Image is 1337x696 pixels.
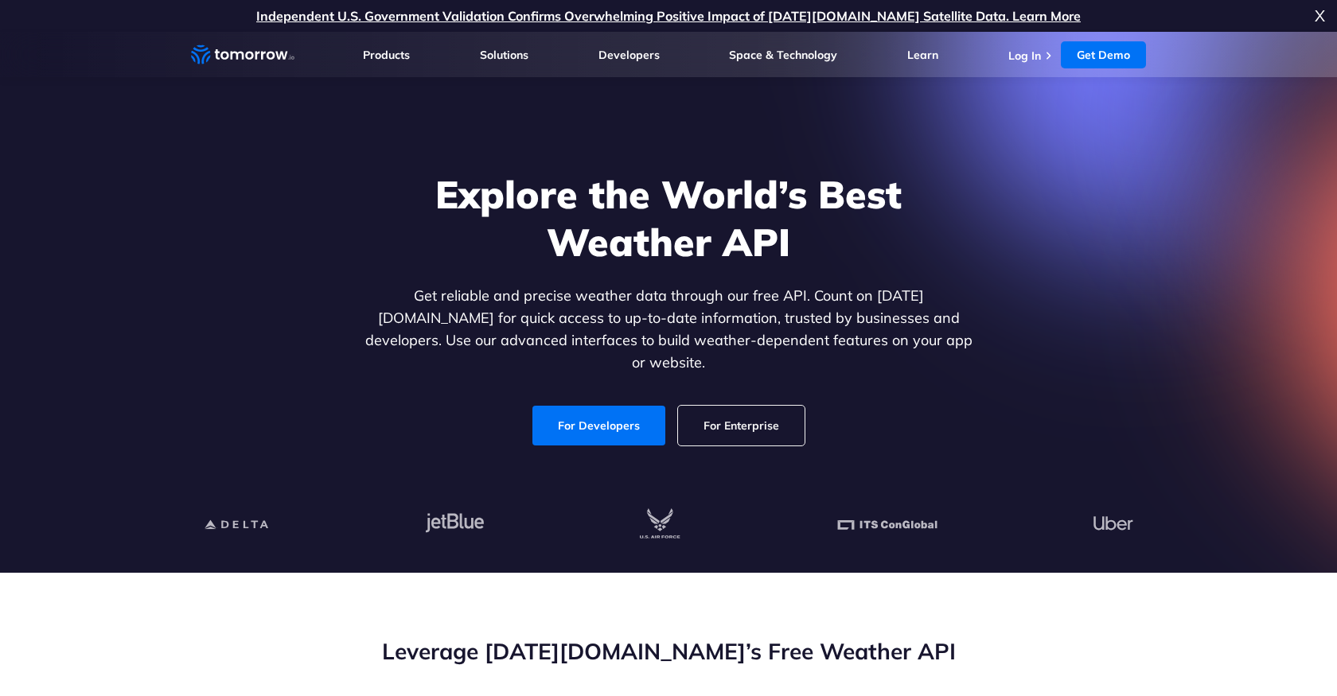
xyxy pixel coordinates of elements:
a: For Enterprise [678,406,805,445]
a: Developers [598,48,660,62]
a: Get Demo [1061,41,1146,68]
a: Products [363,48,410,62]
h1: Explore the World’s Best Weather API [361,170,976,266]
h2: Leverage [DATE][DOMAIN_NAME]’s Free Weather API [191,636,1146,667]
a: Learn [907,48,938,62]
a: For Developers [532,406,665,445]
p: Get reliable and precise weather data through our free API. Count on [DATE][DOMAIN_NAME] for quic... [361,285,976,374]
a: Solutions [480,48,528,62]
a: Log In [1008,49,1041,63]
a: Space & Technology [729,48,837,62]
a: Independent U.S. Government Validation Confirms Overwhelming Positive Impact of [DATE][DOMAIN_NAM... [256,8,1081,24]
a: Home link [191,43,294,67]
